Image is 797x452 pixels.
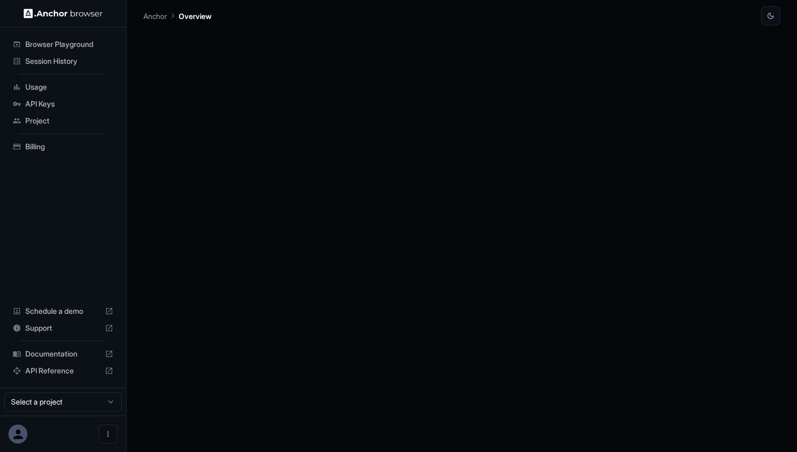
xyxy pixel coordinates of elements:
span: Browser Playground [25,39,113,50]
span: Schedule a demo [25,306,101,316]
span: Project [25,116,113,126]
div: Schedule a demo [8,303,118,320]
button: Open menu [99,425,118,444]
div: Usage [8,79,118,95]
div: Documentation [8,345,118,362]
div: API Reference [8,362,118,379]
div: Support [8,320,118,336]
span: Usage [25,82,113,92]
div: Browser Playground [8,36,118,53]
div: Billing [8,138,118,155]
span: Billing [25,141,113,152]
div: API Keys [8,95,118,112]
div: Session History [8,53,118,70]
span: API Reference [25,366,101,376]
span: Documentation [25,349,101,359]
nav: breadcrumb [143,10,211,22]
img: Anchor Logo [24,8,103,18]
span: Support [25,323,101,333]
span: Session History [25,56,113,66]
div: Project [8,112,118,129]
p: Overview [179,11,211,22]
p: Anchor [143,11,167,22]
span: API Keys [25,99,113,109]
